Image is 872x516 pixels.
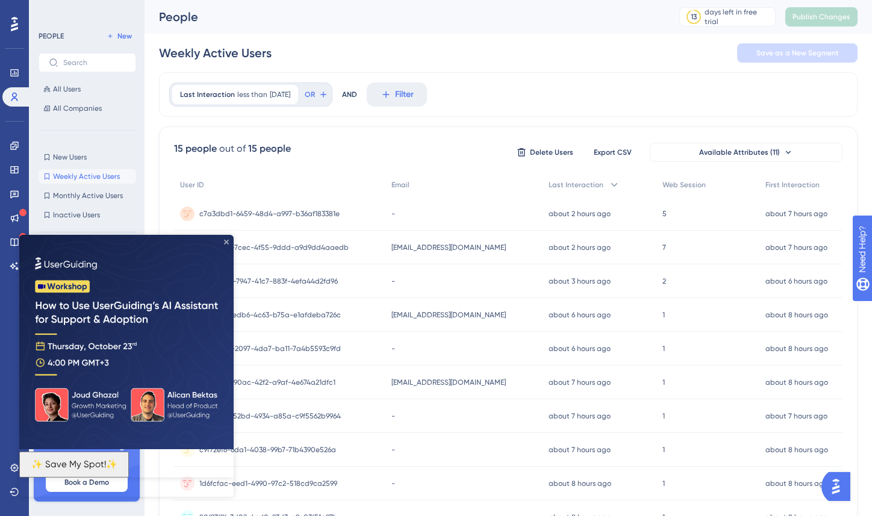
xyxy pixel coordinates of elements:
[53,104,102,113] span: All Companies
[549,412,611,420] time: about 7 hours ago
[549,344,611,353] time: about 6 hours ago
[199,276,338,286] span: d7abc342-7947-41c7-883f-4efa44d2fd96
[248,141,291,156] div: 15 people
[39,150,136,164] button: New Users
[159,45,272,61] div: Weekly Active Users
[705,7,771,26] div: days left in free trial
[765,378,828,387] time: about 8 hours ago
[765,243,827,252] time: about 7 hours ago
[549,180,603,190] span: Last Interaction
[199,310,341,320] span: 77a7b721-edb6-4c63-b75a-e1afdeba726c
[39,31,64,41] div: PEOPLE
[159,8,649,25] div: People
[662,378,665,387] span: 1
[793,12,850,22] span: Publish Changes
[662,243,666,252] span: 7
[765,412,827,420] time: about 7 hours ago
[391,243,506,252] span: [EMAIL_ADDRESS][DOMAIN_NAME]
[391,445,395,455] span: -
[756,48,839,58] span: Save as a New Segment
[53,191,123,200] span: Monthly Active Users
[39,101,136,116] button: All Companies
[594,148,632,157] span: Export CSV
[199,411,341,421] span: f6a02736-52bd-4934-a85a-c9f5562b9964
[549,277,611,285] time: about 3 hours ago
[63,58,126,67] input: Search
[174,141,217,156] div: 15 people
[662,276,666,286] span: 2
[785,7,858,26] button: Publish Changes
[691,12,697,22] div: 13
[391,209,395,219] span: -
[180,90,235,99] span: Last Interaction
[270,90,290,99] span: [DATE]
[391,344,395,353] span: -
[765,180,820,190] span: First Interaction
[53,152,87,162] span: New Users
[549,446,611,454] time: about 7 hours ago
[205,5,210,10] div: Close Preview
[662,445,665,455] span: 1
[662,411,665,421] span: 1
[28,3,75,17] span: Need Help?
[662,344,665,353] span: 1
[765,446,828,454] time: about 8 hours ago
[391,378,506,387] span: [EMAIL_ADDRESS][DOMAIN_NAME]
[391,276,395,286] span: -
[219,141,246,156] div: out of
[39,208,136,222] button: Inactive Users
[549,243,611,252] time: about 2 hours ago
[199,445,336,455] span: c9f72ef6-6da1-4038-99b7-71b4390e526a
[765,277,827,285] time: about 6 hours ago
[662,479,665,488] span: 1
[391,479,395,488] span: -
[549,378,611,387] time: about 7 hours ago
[737,43,858,63] button: Save as a New Segment
[662,310,665,320] span: 1
[391,411,395,421] span: -
[53,172,120,181] span: Weekly Active Users
[199,344,341,353] span: 98b34d1e-2097-4da7-ba11-7a4b5593c9fd
[199,209,340,219] span: c7a3dbd1-6459-48d4-a997-b36af183381e
[199,479,337,488] span: 1d6fcfac-eed1-4990-97c2-518cd9ca2599
[515,143,575,162] button: Delete Users
[102,29,136,43] button: New
[342,82,357,107] div: AND
[765,210,827,218] time: about 7 hours ago
[117,31,132,41] span: New
[662,209,667,219] span: 5
[39,169,136,184] button: Weekly Active Users
[199,243,349,252] span: df4d3856-7cec-4f55-9ddd-a9d9dd4aaedb
[549,311,611,319] time: about 6 hours ago
[765,344,828,353] time: about 8 hours ago
[395,87,414,102] span: Filter
[530,148,573,157] span: Delete Users
[650,143,842,162] button: Available Attributes (11)
[582,143,643,162] button: Export CSV
[305,90,315,99] span: OR
[367,82,427,107] button: Filter
[199,378,335,387] span: c1973200-90ac-42f2-a9af-4e674a21dfc1
[765,479,828,488] time: about 8 hours ago
[180,180,204,190] span: User ID
[765,311,828,319] time: about 8 hours ago
[39,82,136,96] button: All Users
[39,188,136,203] button: Monthly Active Users
[821,468,858,505] iframe: UserGuiding AI Assistant Launcher
[699,148,780,157] span: Available Attributes (11)
[391,180,410,190] span: Email
[662,180,706,190] span: Web Session
[53,210,100,220] span: Inactive Users
[237,90,267,99] span: less than
[53,84,81,94] span: All Users
[303,85,329,104] button: OR
[549,479,611,488] time: about 8 hours ago
[549,210,611,218] time: about 2 hours ago
[391,310,506,320] span: [EMAIL_ADDRESS][DOMAIN_NAME]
